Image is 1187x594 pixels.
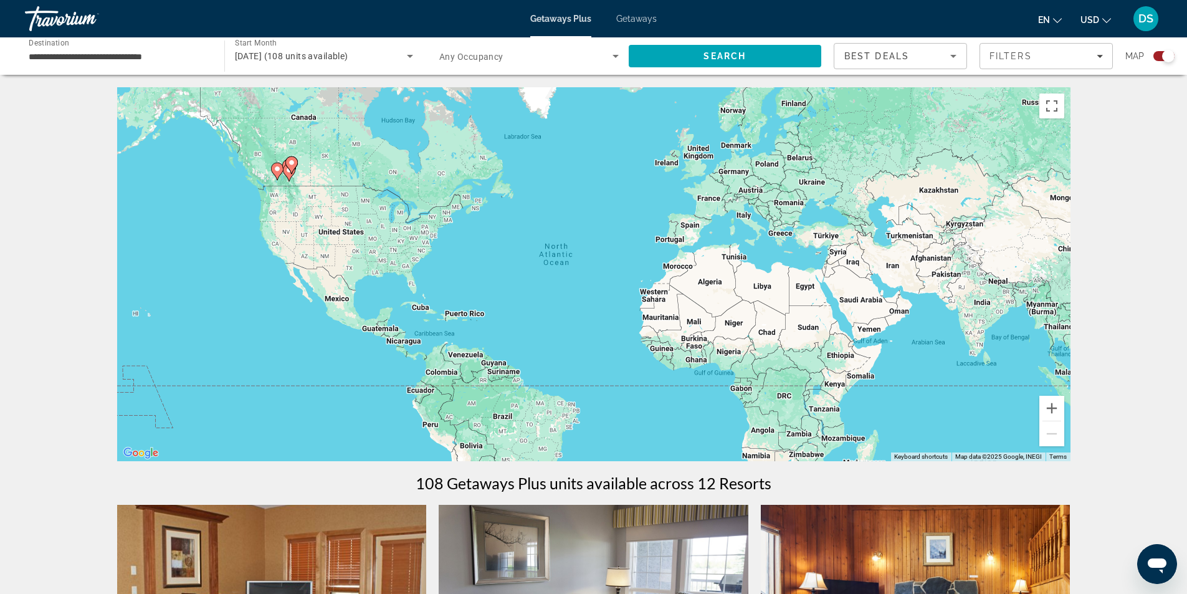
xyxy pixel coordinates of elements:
mat-select: Sort by [844,49,956,64]
button: Filters [980,43,1113,69]
button: Change currency [1080,11,1111,29]
span: Start Month [235,39,277,47]
span: DS [1138,12,1153,25]
button: User Menu [1130,6,1162,32]
a: Open this area in Google Maps (opens a new window) [120,445,161,461]
button: Search [629,45,822,67]
span: Destination [29,38,69,47]
span: en [1038,15,1050,25]
button: Keyboard shortcuts [894,453,948,461]
h1: 108 Getaways Plus units available across 12 Resorts [416,474,771,492]
span: USD [1080,15,1099,25]
img: Google [120,445,161,461]
span: Map [1125,47,1144,65]
button: Change language [1038,11,1062,29]
span: Filters [989,51,1032,61]
button: Zoom in [1039,396,1064,421]
a: Getaways [616,14,657,24]
a: Getaways Plus [530,14,591,24]
a: Travorium [25,2,150,35]
button: Toggle fullscreen view [1039,93,1064,118]
input: Select destination [29,49,208,64]
span: [DATE] (108 units available) [235,51,348,61]
a: Terms (opens in new tab) [1049,453,1067,460]
button: Zoom out [1039,421,1064,446]
span: Best Deals [844,51,909,61]
span: Any Occupancy [439,52,503,62]
iframe: Button to launch messaging window [1137,544,1177,584]
span: Search [703,51,746,61]
span: Map data ©2025 Google, INEGI [955,453,1042,460]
